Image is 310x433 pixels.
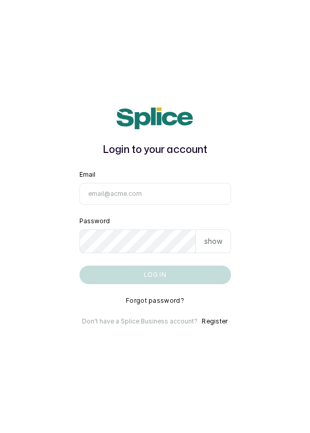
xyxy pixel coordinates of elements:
input: email@acme.com [79,183,231,205]
p: Don't have a Splice Business account? [82,317,198,326]
button: Log in [79,266,231,284]
h1: Login to your account [79,142,231,158]
p: show [204,236,222,246]
button: Register [202,317,227,326]
label: Email [79,171,95,179]
label: Password [79,217,110,225]
button: Forgot password? [126,297,184,305]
